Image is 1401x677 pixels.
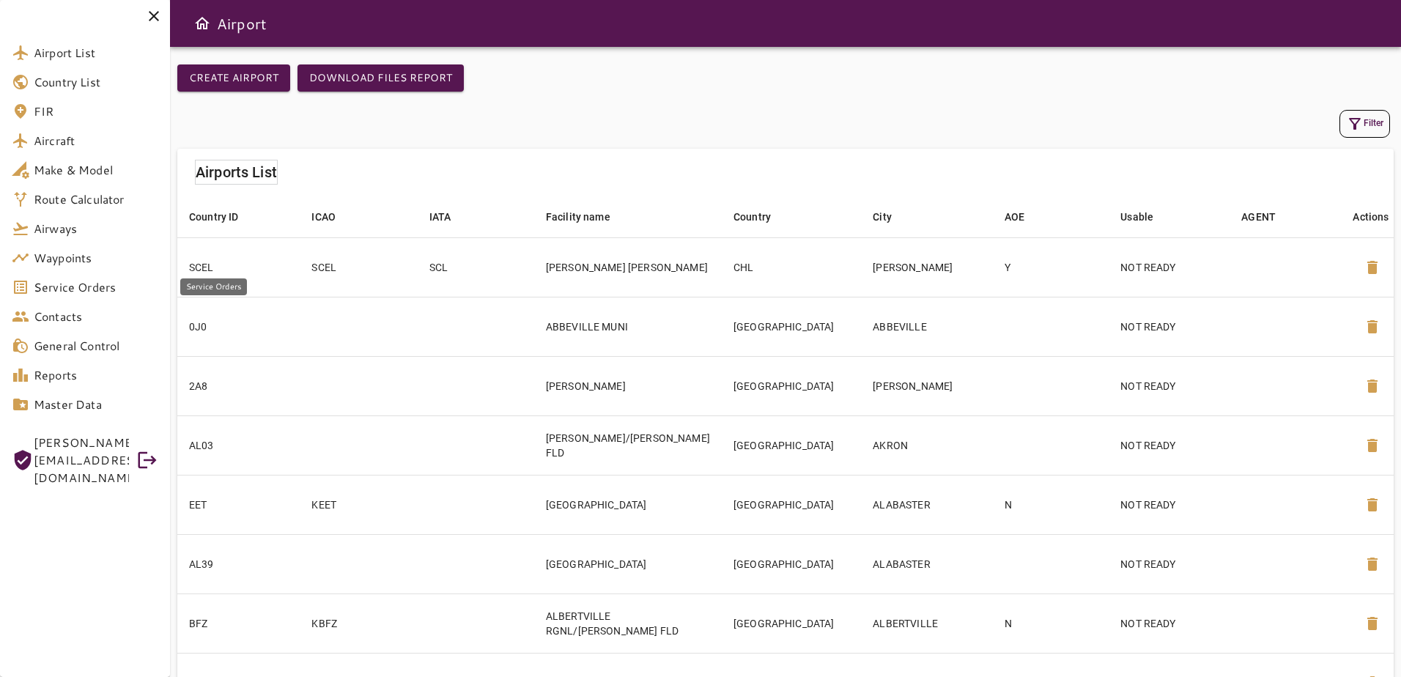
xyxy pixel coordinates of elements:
div: City [873,208,892,226]
div: IATA [429,208,451,226]
h6: Airport [217,12,267,35]
span: delete [1364,437,1381,454]
span: Reports [34,366,158,384]
span: Aircraft [34,132,158,149]
div: Country ID [189,208,239,226]
td: ABBEVILLE MUNI [534,297,722,356]
div: Usable [1120,208,1153,226]
td: BFZ [177,593,300,653]
p: NOT READY [1120,319,1218,334]
p: NOT READY [1120,379,1218,393]
td: [GEOGRAPHIC_DATA] [722,415,861,475]
span: General Control [34,337,158,355]
span: [PERSON_NAME][EMAIL_ADDRESS][DOMAIN_NAME] [34,434,129,487]
span: City [873,208,911,226]
span: delete [1364,555,1381,573]
td: ALBERTVILLE [861,593,993,653]
button: Open drawer [188,9,217,38]
h6: Airports List [196,160,277,184]
span: delete [1364,377,1381,395]
td: SCEL [300,237,417,297]
td: N [993,475,1109,534]
td: EET [177,475,300,534]
span: delete [1364,259,1381,276]
div: AOE [1005,208,1024,226]
td: KBFZ [300,593,417,653]
td: AL39 [177,534,300,593]
span: Master Data [34,396,158,413]
td: [PERSON_NAME] [861,237,993,297]
td: 0J0 [177,297,300,356]
span: FIR [34,103,158,120]
div: ICAO [311,208,336,226]
td: [PERSON_NAME] [534,356,722,415]
span: Waypoints [34,249,158,267]
button: Create airport [177,64,290,92]
td: N [993,593,1109,653]
button: Download Files Report [297,64,464,92]
span: Airways [34,220,158,237]
button: Delete Airport [1355,487,1390,522]
td: [GEOGRAPHIC_DATA] [722,475,861,534]
td: Y [993,237,1109,297]
p: NOT READY [1120,260,1218,275]
td: ALABASTER [861,475,993,534]
td: [GEOGRAPHIC_DATA] [534,534,722,593]
span: Airport List [34,44,158,62]
span: IATA [429,208,470,226]
p: NOT READY [1120,438,1218,453]
span: Country [733,208,790,226]
button: Filter [1339,110,1390,138]
td: [GEOGRAPHIC_DATA] [722,297,861,356]
td: [GEOGRAPHIC_DATA] [722,356,861,415]
td: [GEOGRAPHIC_DATA] [722,593,861,653]
p: NOT READY [1120,616,1218,631]
td: ALBERTVILLE RGNL/[PERSON_NAME] FLD [534,593,722,653]
div: Country [733,208,771,226]
button: Delete Airport [1355,606,1390,641]
button: Delete Airport [1355,547,1390,582]
button: Delete Airport [1355,309,1390,344]
td: CHL [722,237,861,297]
span: Contacts [34,308,158,325]
span: ICAO [311,208,355,226]
button: Delete Airport [1355,250,1390,285]
span: Country ID [189,208,258,226]
td: [GEOGRAPHIC_DATA] [722,534,861,593]
span: Make & Model [34,161,158,179]
span: Service Orders [34,278,158,296]
span: AOE [1005,208,1043,226]
button: Delete Airport [1355,369,1390,404]
span: delete [1364,615,1381,632]
td: ABBEVILLE [861,297,993,356]
div: Service Orders [180,278,247,295]
td: AL03 [177,415,300,475]
td: SCL [418,237,534,297]
p: NOT READY [1120,497,1218,512]
td: SCEL [177,237,300,297]
td: [PERSON_NAME] [PERSON_NAME] [534,237,722,297]
td: [PERSON_NAME]/[PERSON_NAME] FLD [534,415,722,475]
div: AGENT [1241,208,1276,226]
button: Delete Airport [1355,428,1390,463]
span: delete [1364,496,1381,514]
td: 2A8 [177,356,300,415]
span: Country List [34,73,158,91]
span: Facility name [546,208,629,226]
span: Route Calculator [34,190,158,208]
p: NOT READY [1120,557,1218,571]
td: [PERSON_NAME] [861,356,993,415]
td: ALABASTER [861,534,993,593]
span: AGENT [1241,208,1295,226]
span: delete [1364,318,1381,336]
td: [GEOGRAPHIC_DATA] [534,475,722,534]
span: Usable [1120,208,1172,226]
div: Facility name [546,208,610,226]
td: AKRON [861,415,993,475]
td: KEET [300,475,417,534]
